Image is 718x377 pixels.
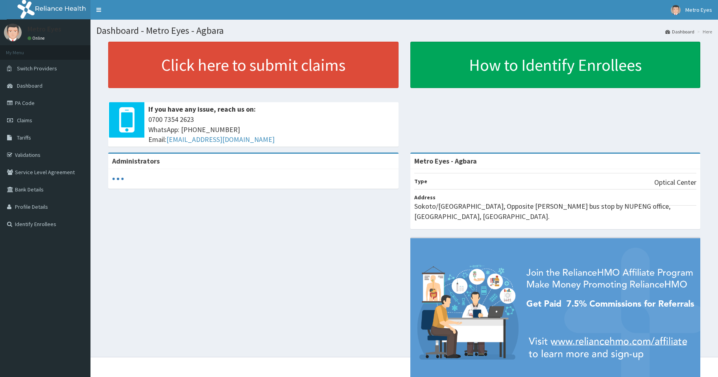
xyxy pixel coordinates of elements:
b: Address [414,194,436,201]
p: Optical Center [654,177,696,188]
a: Click here to submit claims [108,42,399,88]
a: Dashboard [665,28,694,35]
b: Type [414,178,427,185]
span: Switch Providers [17,65,57,72]
a: [EMAIL_ADDRESS][DOMAIN_NAME] [166,135,275,144]
img: User Image [671,5,681,15]
span: Claims [17,117,32,124]
h1: Dashboard - Metro Eyes - Agbara [96,26,712,36]
span: Dashboard [17,82,42,89]
li: Here [695,28,712,35]
img: User Image [4,24,22,41]
span: Metro Eyes [685,6,712,13]
span: Tariffs [17,134,31,141]
strong: Metro Eyes - Agbara [414,156,477,166]
a: How to Identify Enrollees [410,42,701,88]
b: If you have any issue, reach us on: [148,105,256,114]
p: Metro Eyes [28,26,61,33]
a: Online [28,35,46,41]
b: Administrators [112,156,160,166]
svg: audio-loading [112,173,124,185]
p: Sokoto/[GEOGRAPHIC_DATA], Opposite [PERSON_NAME] bus stop by NUPENG office, [GEOGRAPHIC_DATA], [G... [414,201,697,221]
span: 0700 7354 2623 WhatsApp: [PHONE_NUMBER] Email: [148,114,395,145]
